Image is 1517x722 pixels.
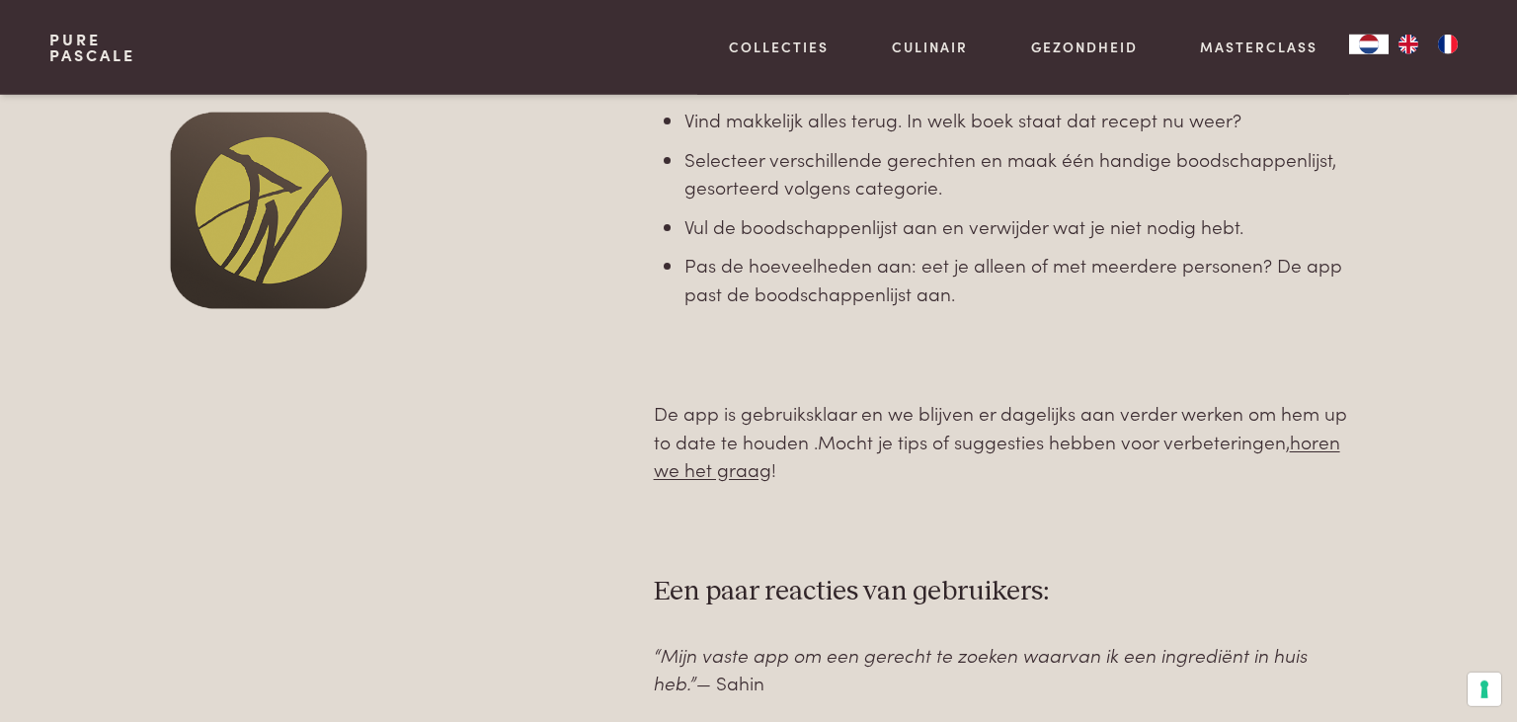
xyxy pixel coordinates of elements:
li: Pas de hoeveelheden aan: eet je alleen of met meerdere personen? De app past de boodschappenlijst... [684,251,1346,307]
div: Language [1349,35,1389,54]
a: Collecties [729,37,829,57]
a: FR [1428,35,1468,54]
a: PurePascale [49,32,135,63]
a: Masterclass [1200,37,1317,57]
em: “Mijn vaste app om een gerecht te zoeken waarvan ik een ingrediënt in huis heb.” [654,641,1308,696]
ul: Language list [1389,35,1468,54]
a: EN [1389,35,1428,54]
li: Vind makkelijk alles terug. In welk boek staat dat recept nu weer? [684,106,1346,134]
button: Uw voorkeuren voor toestemming voor trackingtechnologieën [1468,673,1501,706]
a: horen we het graag [654,428,1340,483]
li: Selecteer verschillende gerechten en maak één handige boodschappenlijst, gesorteerd volgens categ... [684,145,1346,201]
p: De app is gebruiksklaar en we blijven er dagelijks aan verder werken om hem up to date te houden ... [654,399,1347,484]
p: — Sahin [654,641,1347,697]
h3: Een paar reacties van gebruikers: [654,575,1347,609]
a: Gezondheid [1031,37,1138,57]
a: Culinair [892,37,968,57]
aside: Language selected: Nederlands [1349,35,1468,54]
img: pascale-naessens-app-icon [170,112,367,309]
li: Vul de boodschappenlijst aan en verwijder wat je niet nodig hebt. [684,212,1346,241]
a: NL [1349,35,1389,54]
